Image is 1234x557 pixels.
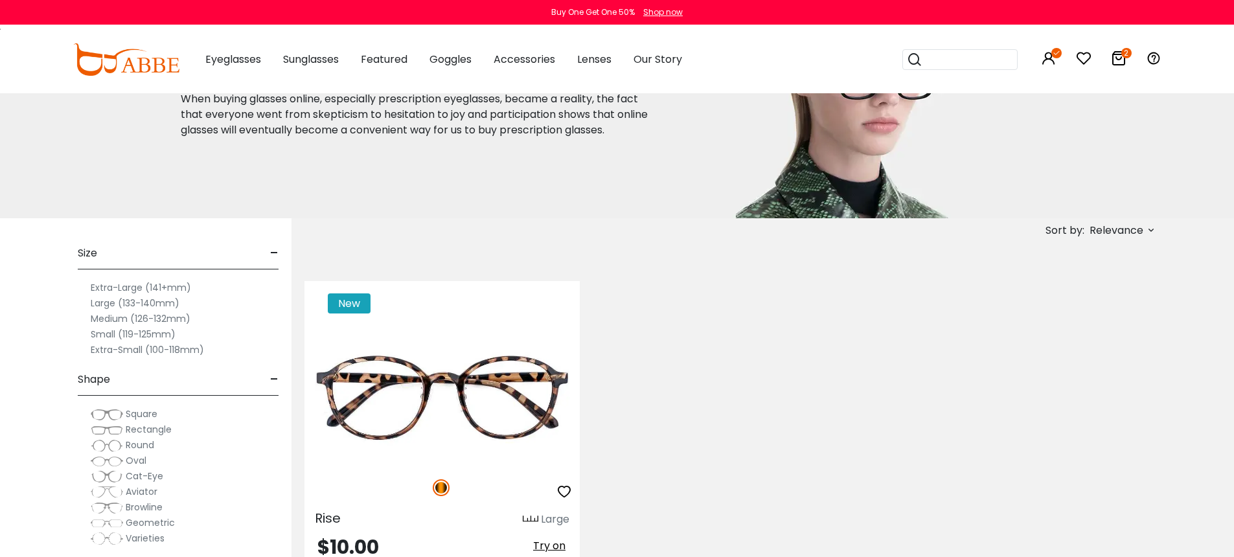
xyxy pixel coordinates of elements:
img: Round.png [91,439,123,452]
img: Geometric.png [91,517,123,530]
div: Buy One Get One 50% [551,6,635,18]
span: Goggles [429,52,472,67]
span: Relevance [1090,219,1143,242]
span: Sort by: [1045,223,1084,238]
p: When buying glasses online, especially prescription eyeglasses, became a reality, the fact that e... [181,91,652,138]
span: Round [126,438,154,451]
span: New [328,293,371,313]
span: Sunglasses [283,52,339,67]
label: Large (133-140mm) [91,295,179,311]
a: 2 [1111,53,1126,68]
label: Small (119-125mm) [91,326,176,342]
i: 2 [1121,48,1132,58]
img: size ruler [523,515,538,525]
span: Browline [126,501,163,514]
img: Square.png [91,408,123,421]
span: Eyeglasses [205,52,261,67]
img: Rectangle.png [91,424,123,437]
img: Tortoise Rise - Plastic ,Adjust Nose Pads [304,328,580,466]
span: - [270,238,279,269]
label: Extra-Large (141+mm) [91,280,191,295]
span: Aviator [126,485,157,498]
span: Lenses [577,52,611,67]
span: - [270,364,279,395]
img: Aviator.png [91,486,123,499]
span: Featured [361,52,407,67]
span: Shape [78,364,110,395]
span: Our Story [634,52,682,67]
span: Varieties [126,532,165,545]
a: Shop now [637,6,683,17]
label: Extra-Small (100-118mm) [91,342,204,358]
img: Tortoise [433,479,450,496]
span: Try on [533,538,566,553]
img: Browline.png [91,501,123,514]
span: Accessories [494,52,555,67]
img: abbeglasses.com [73,43,179,76]
span: Cat-Eye [126,470,163,483]
span: Rectangle [126,423,172,436]
label: Medium (126-132mm) [91,311,190,326]
img: Varieties.png [91,532,123,545]
div: Shop now [643,6,683,18]
button: Try on [529,538,569,554]
img: Oval.png [91,455,123,468]
div: Large [541,512,569,527]
span: Square [126,407,157,420]
span: Size [78,238,97,269]
span: Geometric [126,516,175,529]
span: Rise [315,509,341,527]
img: Cat-Eye.png [91,470,123,483]
span: Oval [126,454,146,467]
